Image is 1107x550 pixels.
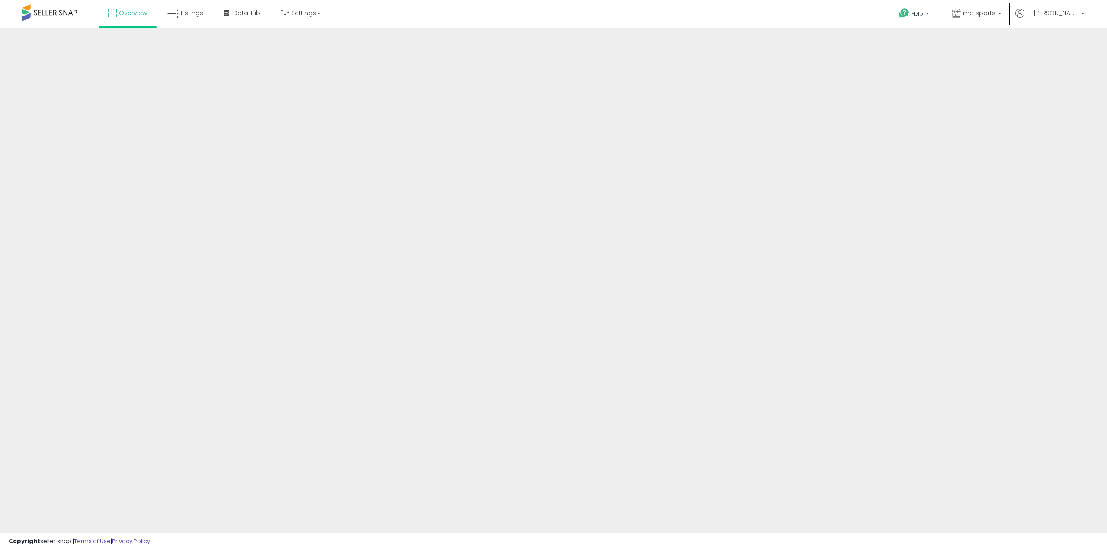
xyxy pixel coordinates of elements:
[963,9,995,17] span: md sports
[119,9,147,17] span: Overview
[912,10,923,17] span: Help
[899,8,909,19] i: Get Help
[1015,9,1085,28] a: Hi [PERSON_NAME]
[233,9,260,17] span: DataHub
[181,9,203,17] span: Listings
[1027,9,1078,17] span: Hi [PERSON_NAME]
[892,1,938,28] a: Help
